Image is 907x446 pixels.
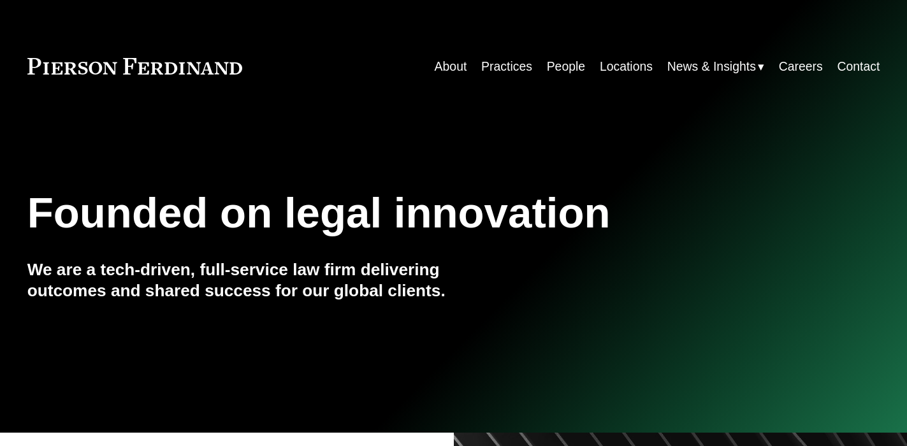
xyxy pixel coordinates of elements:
a: Careers [779,54,823,79]
a: About [435,54,467,79]
a: Practices [481,54,532,79]
a: folder dropdown [667,54,764,79]
h1: Founded on legal innovation [27,189,738,238]
span: News & Insights [667,55,756,78]
a: People [547,54,585,79]
a: Locations [600,54,653,79]
h4: We are a tech-driven, full-service law firm delivering outcomes and shared success for our global... [27,259,454,302]
a: Contact [837,54,880,79]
